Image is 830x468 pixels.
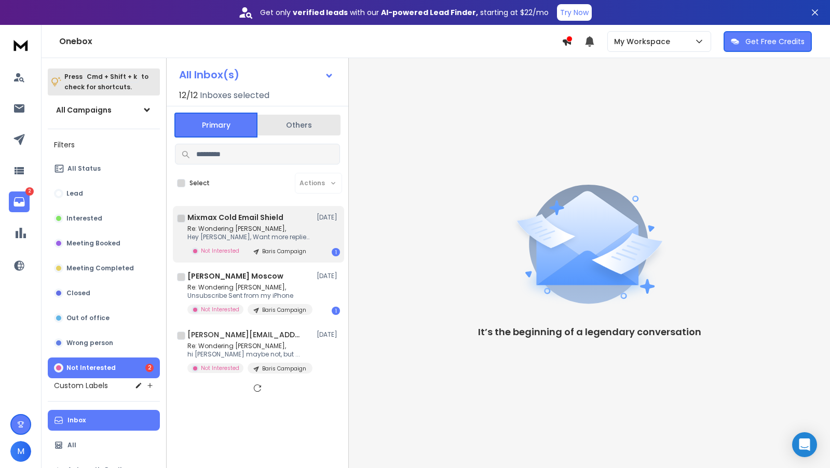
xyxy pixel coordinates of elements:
button: All Campaigns [48,100,160,120]
div: 1 [332,248,340,256]
button: All [48,435,160,456]
h3: Custom Labels [54,380,108,391]
button: Try Now [557,4,592,21]
p: Closed [66,289,90,297]
button: Closed [48,283,160,304]
span: Cmd + Shift + k [85,71,139,82]
div: 1 [332,307,340,315]
h1: All Campaigns [56,105,112,115]
button: Not Interested2 [48,357,160,378]
button: Meeting Completed [48,258,160,279]
p: Not Interested [201,247,239,255]
p: It’s the beginning of a legendary conversation [478,325,701,339]
p: hi [PERSON_NAME] maybe not, but ... [187,350,312,359]
strong: AI-powered Lead Finder, [381,7,478,18]
p: Press to check for shortcuts. [64,72,148,92]
p: Not Interested [201,306,239,313]
h1: [PERSON_NAME] Moscow [187,271,283,281]
p: Not Interested [201,364,239,372]
button: All Status [48,158,160,179]
button: Inbox [48,410,160,431]
h1: Mixmax Cold Email Shield [187,212,283,223]
p: [DATE] [317,213,340,222]
p: Re: Wondering [PERSON_NAME], [187,283,312,292]
p: Inbox [67,416,86,424]
p: Unsubscribe Sent from my iPhone [187,292,312,300]
h3: Inboxes selected [200,89,269,102]
p: Interested [66,214,102,223]
p: Meeting Completed [66,264,134,272]
p: Try Now [560,7,589,18]
div: 2 [145,364,154,372]
p: All Status [67,164,101,173]
p: All [67,441,76,449]
p: Re: Wondering [PERSON_NAME], [187,342,312,350]
button: Get Free Credits [724,31,812,52]
h1: [PERSON_NAME][EMAIL_ADDRESS][DOMAIN_NAME] [187,329,302,340]
p: Re: Wondering [PERSON_NAME], [187,225,312,233]
button: Out of office [48,308,160,328]
p: Get Free Credits [745,36,805,47]
button: Lead [48,183,160,204]
p: Baris Campaign [262,247,306,255]
p: 2 [25,187,34,196]
button: M [10,441,31,462]
strong: verified leads [293,7,348,18]
h1: Onebox [59,35,562,48]
button: Interested [48,208,160,229]
p: Baris Campaign [262,306,306,314]
a: 2 [9,191,30,212]
p: Baris Campaign [262,365,306,373]
button: Wrong person [48,333,160,353]
p: Meeting Booked [66,239,120,247]
p: Out of office [66,314,110,322]
p: Wrong person [66,339,113,347]
img: logo [10,35,31,54]
button: Primary [174,113,257,137]
p: Lead [66,189,83,198]
div: Open Intercom Messenger [792,432,817,457]
p: Not Interested [66,364,116,372]
p: Get only with our starting at $22/mo [260,7,549,18]
button: Others [257,114,341,136]
p: [DATE] [317,331,340,339]
h1: All Inbox(s) [179,70,239,80]
p: Hey [PERSON_NAME], Want more replies to [187,233,312,241]
button: All Inbox(s) [171,64,342,85]
p: My Workspace [614,36,674,47]
h3: Filters [48,137,160,152]
label: Select [189,179,210,187]
p: [DATE] [317,272,340,280]
button: Meeting Booked [48,233,160,254]
span: 12 / 12 [179,89,198,102]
